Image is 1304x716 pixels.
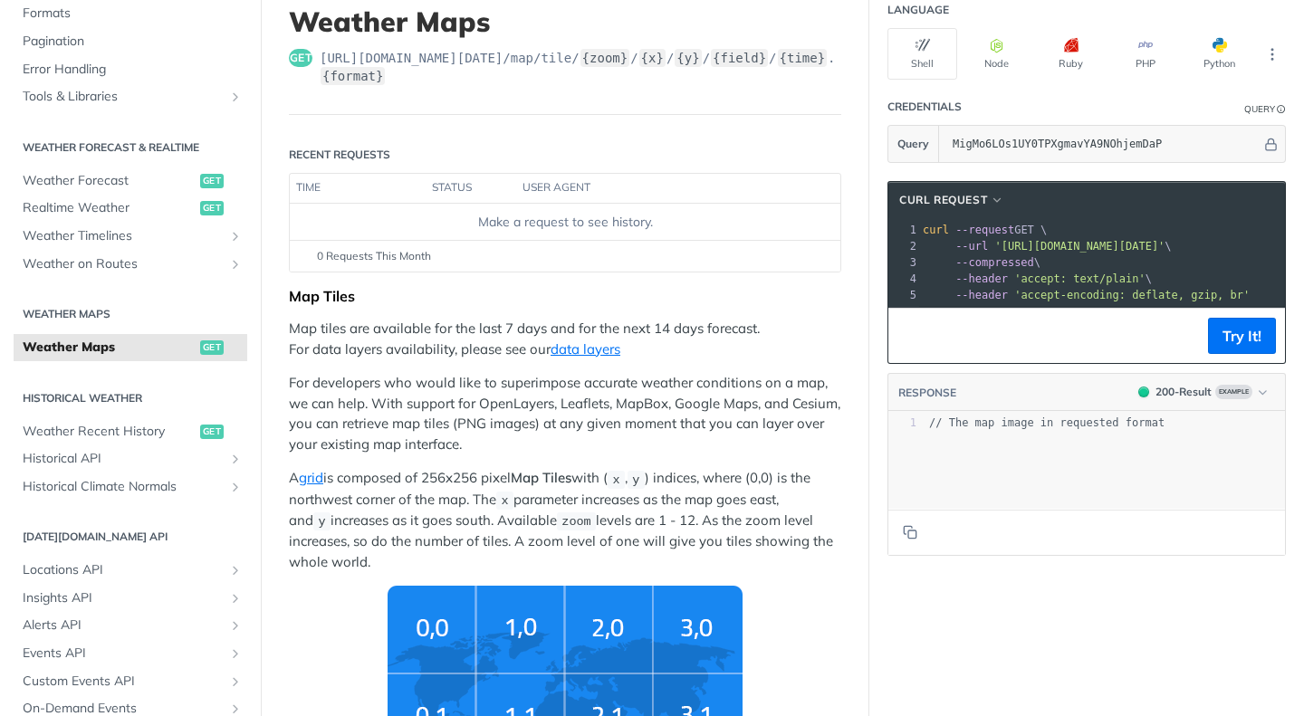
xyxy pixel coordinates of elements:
[923,256,1040,269] span: \
[893,191,1011,209] button: cURL Request
[14,251,247,278] a: Weather on RoutesShow subpages for Weather on Routes
[888,126,939,162] button: Query
[955,289,1008,301] span: --header
[511,469,571,486] strong: Map Tiles
[228,452,243,466] button: Show subpages for Historical API
[14,612,247,639] a: Alerts APIShow subpages for Alerts API
[23,5,243,23] span: Formats
[955,272,1008,285] span: --header
[23,199,196,217] span: Realtime Weather
[14,418,247,445] a: Weather Recent Historyget
[14,668,247,695] a: Custom Events APIShow subpages for Custom Events API
[1208,318,1276,354] button: Try It!
[1014,289,1250,301] span: 'accept-encoding: deflate, gzip, br'
[23,33,243,51] span: Pagination
[23,644,224,663] span: Events API
[1215,385,1252,399] span: Example
[321,67,385,85] label: {format}
[1129,383,1276,401] button: 200200-ResultExample
[14,306,247,322] h2: Weather Maps
[23,172,196,190] span: Weather Forecast
[14,640,247,667] a: Events APIShow subpages for Events API
[994,240,1165,253] span: '[URL][DOMAIN_NAME][DATE]'
[501,494,508,508] span: x
[887,99,962,115] div: Credentials
[23,255,224,273] span: Weather on Routes
[888,271,919,287] div: 4
[516,174,804,203] th: user agent
[944,126,1261,162] input: apikey
[228,257,243,272] button: Show subpages for Weather on Routes
[888,287,919,303] div: 5
[23,227,224,245] span: Weather Timelines
[228,229,243,243] button: Show subpages for Weather Timelines
[923,224,949,236] span: curl
[228,674,243,689] button: Show subpages for Custom Events API
[23,88,224,106] span: Tools & Libraries
[200,174,224,188] span: get
[955,240,988,253] span: --url
[1138,387,1149,397] span: 200
[318,515,325,529] span: y
[228,591,243,606] button: Show subpages for Insights API
[14,334,247,361] a: Weather Mapsget
[228,702,243,716] button: Show subpages for On-Demand Events
[14,473,247,501] a: Historical Climate NormalsShow subpages for Historical Climate Normals
[14,195,247,222] a: Realtime Weatherget
[888,222,919,238] div: 1
[23,589,224,607] span: Insights API
[23,450,224,468] span: Historical API
[897,322,923,349] button: Copy to clipboard
[299,469,323,486] a: grid
[1184,28,1254,80] button: Python
[923,272,1152,285] span: \
[1014,272,1146,285] span: 'accept: text/plain'
[899,192,987,208] span: cURL Request
[14,139,247,156] h2: Weather Forecast & realtime
[200,425,224,439] span: get
[228,618,243,633] button: Show subpages for Alerts API
[1244,102,1286,116] div: QueryInformation
[551,340,620,358] a: data layers
[14,28,247,55] a: Pagination
[888,415,916,431] div: 1
[632,473,639,486] span: y
[923,224,1047,236] span: GET \
[1036,28,1106,80] button: Ruby
[639,49,666,67] label: {x}
[778,49,828,67] label: {time}
[23,561,224,579] span: Locations API
[289,319,841,359] p: Map tiles are available for the last 7 days and for the next 14 days forecast. For data layers av...
[14,223,247,250] a: Weather TimelinesShow subpages for Weather Timelines
[23,673,224,691] span: Custom Events API
[1110,28,1180,80] button: PHP
[561,515,590,529] span: zoom
[897,384,957,402] button: RESPONSE
[1261,135,1280,153] button: Hide
[962,28,1031,80] button: Node
[228,480,243,494] button: Show subpages for Historical Climate Normals
[14,56,247,83] a: Error Handling
[897,136,929,152] span: Query
[711,49,768,67] label: {field}
[14,167,247,195] a: Weather Forecastget
[290,174,426,203] th: time
[289,5,841,38] h1: Weather Maps
[228,90,243,104] button: Show subpages for Tools & Libraries
[612,473,619,486] span: x
[289,373,841,454] p: For developers who would like to superimpose accurate weather conditions on a map, we can help. W...
[1244,102,1275,116] div: Query
[320,49,841,85] span: https://api.tomorrow.io/v4/map/tile/{zoom}/{x}/{y}/{field}/{time}.{format}
[14,390,247,406] h2: Historical Weather
[23,61,243,79] span: Error Handling
[14,557,247,584] a: Locations APIShow subpages for Locations API
[1259,41,1286,68] button: More Languages
[955,256,1034,269] span: --compressed
[897,519,923,546] button: Copy to clipboard
[888,254,919,271] div: 3
[14,445,247,473] a: Historical APIShow subpages for Historical API
[929,416,1165,429] span: // The map image in requested format
[580,49,630,67] label: {zoom}
[14,83,247,110] a: Tools & LibrariesShow subpages for Tools & Libraries
[888,238,919,254] div: 2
